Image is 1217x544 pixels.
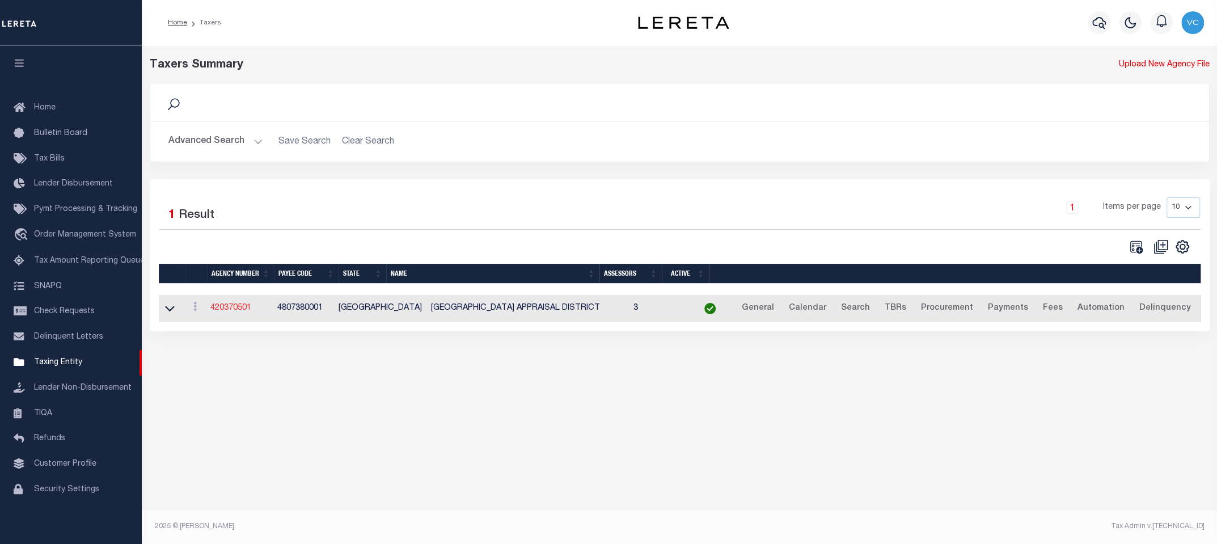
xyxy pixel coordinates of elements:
[34,333,103,341] span: Delinquent Letters
[688,521,1205,532] div: Tax Admin v.[TECHNICAL_ID]
[168,209,175,221] span: 1
[146,521,680,532] div: 2025 © [PERSON_NAME].
[662,264,709,284] th: Active: activate to sort column ascending
[168,19,187,26] a: Home
[34,257,145,265] span: Tax Amount Reporting Queue
[179,206,214,225] label: Result
[426,295,629,323] td: [GEOGRAPHIC_DATA] APPRAISAL DISTRICT
[34,104,56,112] span: Home
[34,205,137,213] span: Pymt Processing & Tracking
[704,303,716,314] img: check-icon-green.svg
[207,264,274,284] th: Agency Number: activate to sort column ascending
[916,300,978,318] a: Procurement
[34,231,136,239] span: Order Management System
[34,282,62,290] span: SNAPQ
[1038,300,1068,318] a: Fees
[334,295,426,323] td: [GEOGRAPHIC_DATA]
[34,307,95,315] span: Check Requests
[34,384,132,392] span: Lender Non-Disbursement
[34,460,96,468] span: Customer Profile
[210,304,251,312] a: 420370501
[14,228,32,243] i: travel_explore
[34,129,87,137] span: Bulletin Board
[1103,201,1161,214] span: Items per page
[1072,300,1130,318] a: Automation
[34,155,65,163] span: Tax Bills
[339,264,386,284] th: State: activate to sort column ascending
[629,295,688,323] td: 3
[273,295,334,323] td: 4807380001
[34,435,65,442] span: Refunds
[168,130,263,153] button: Advanced Search
[34,180,113,188] span: Lender Disbursement
[983,300,1033,318] a: Payments
[1066,201,1079,214] a: 1
[34,359,82,366] span: Taxing Entity
[1181,11,1204,34] img: svg+xml;base64,PHN2ZyB4bWxucz0iaHR0cDovL3d3dy53My5vcmcvMjAwMC9zdmciIHBvaW50ZXItZXZlbnRzPSJub25lIi...
[34,409,52,417] span: TIQA
[737,300,779,318] a: General
[274,264,339,284] th: Payee Code: activate to sort column ascending
[784,300,831,318] a: Calendar
[150,57,940,74] div: Taxers Summary
[1119,59,1210,71] a: Upload New Agency File
[836,300,875,318] a: Search
[187,18,221,28] li: Taxers
[34,486,99,494] span: Security Settings
[1134,300,1196,318] a: Delinquency
[386,264,599,284] th: Name: activate to sort column ascending
[880,300,911,318] a: TBRs
[599,264,662,284] th: Assessors: activate to sort column ascending
[638,16,729,29] img: logo-dark.svg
